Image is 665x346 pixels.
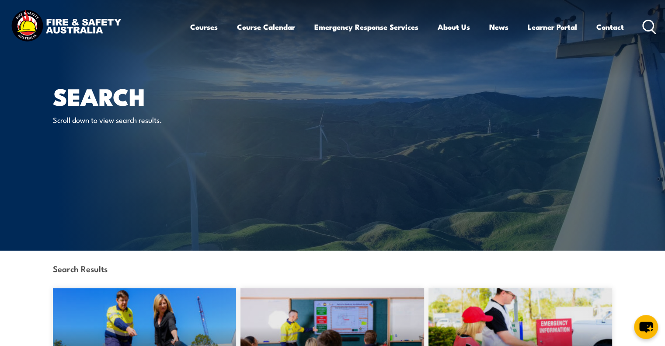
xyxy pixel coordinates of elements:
[489,15,508,38] a: News
[237,15,295,38] a: Course Calendar
[53,262,108,274] strong: Search Results
[190,15,218,38] a: Courses
[634,315,658,339] button: chat-button
[528,15,577,38] a: Learner Portal
[438,15,470,38] a: About Us
[314,15,418,38] a: Emergency Response Services
[53,86,269,106] h1: Search
[53,115,212,125] p: Scroll down to view search results.
[596,15,624,38] a: Contact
